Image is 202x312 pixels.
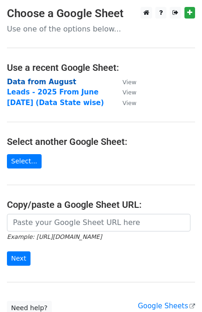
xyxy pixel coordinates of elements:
small: View [122,79,136,86]
a: View [113,88,136,96]
input: Paste your Google Sheet URL here [7,214,190,231]
a: Google Sheets [138,302,195,310]
iframe: Chat Widget [156,268,202,312]
h4: Copy/paste a Google Sheet URL: [7,199,195,210]
a: Data from August [7,78,76,86]
input: Next [7,251,31,266]
a: Select... [7,154,42,168]
a: View [113,78,136,86]
small: Example: [URL][DOMAIN_NAME] [7,233,102,240]
small: View [122,100,136,106]
p: Use one of the options below... [7,24,195,34]
h3: Choose a Google Sheet [7,7,195,20]
h4: Use a recent Google Sheet: [7,62,195,73]
a: View [113,99,136,107]
a: [DATE] (Data State wise) [7,99,104,107]
h4: Select another Google Sheet: [7,136,195,147]
small: View [122,89,136,96]
a: Leads - 2025 From June [7,88,98,96]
